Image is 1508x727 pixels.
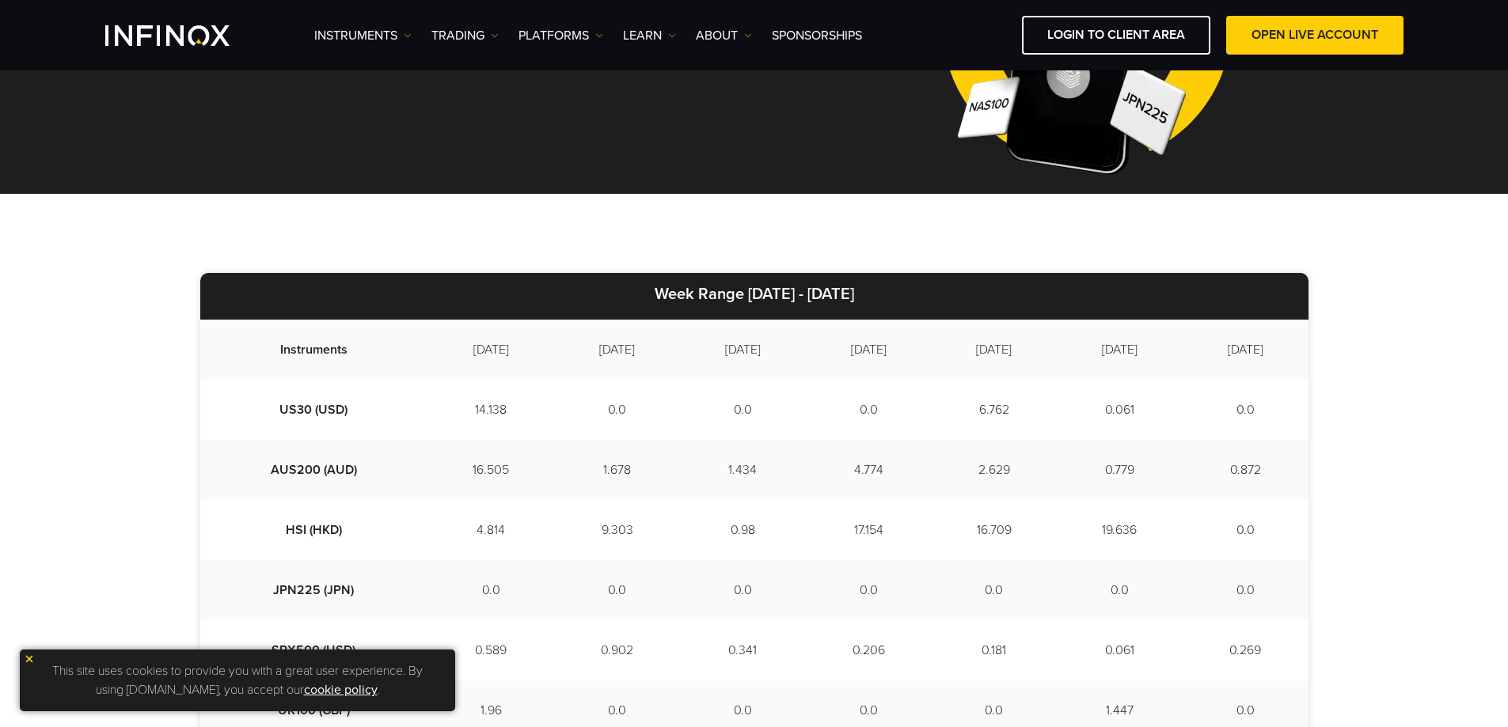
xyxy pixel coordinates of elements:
a: INFINOX Logo [105,25,267,46]
td: [DATE] [931,320,1057,380]
td: 16.709 [931,500,1057,560]
td: 17.154 [806,500,932,560]
td: 9.303 [554,500,680,560]
strong: [DATE] - [DATE] [748,285,854,304]
td: SPX500 (USD) [200,620,427,680]
td: 0.0 [680,560,806,620]
td: 0.0 [1183,380,1309,440]
a: Learn [623,26,676,45]
td: 14.138 [427,380,555,440]
td: 1.434 [680,440,806,500]
td: [DATE] [1057,320,1183,380]
td: 16.505 [427,440,555,500]
td: 6.762 [931,380,1057,440]
td: [DATE] [1183,320,1309,380]
td: 0.0 [806,380,932,440]
td: 0.341 [680,620,806,680]
td: 0.061 [1057,620,1183,680]
td: 0.181 [931,620,1057,680]
td: 4.814 [427,500,555,560]
td: 0.269 [1183,620,1309,680]
td: US30 (USD) [200,380,427,440]
td: 0.0 [554,380,680,440]
a: PLATFORMS [518,26,603,45]
td: Instruments [200,320,427,380]
td: 0.0 [1183,560,1309,620]
a: LOGIN TO CLIENT AREA [1022,16,1210,55]
td: 0.872 [1183,440,1309,500]
td: 19.636 [1057,500,1183,560]
a: OPEN LIVE ACCOUNT [1226,16,1404,55]
td: [DATE] [427,320,555,380]
td: 0.0 [1057,560,1183,620]
strong: Week Range [655,285,744,304]
td: [DATE] [680,320,806,380]
a: cookie policy [304,682,378,698]
td: 2.629 [931,440,1057,500]
a: Instruments [314,26,412,45]
td: 0.0 [806,560,932,620]
td: HSI (HKD) [200,500,427,560]
td: 0.0 [427,560,555,620]
a: SPONSORSHIPS [772,26,862,45]
img: yellow close icon [24,653,35,665]
td: 0.902 [554,620,680,680]
td: 0.206 [806,620,932,680]
td: 0.98 [680,500,806,560]
td: 4.774 [806,440,932,500]
td: 0.589 [427,620,555,680]
td: [DATE] [806,320,932,380]
p: This site uses cookies to provide you with a great user experience. By using [DOMAIN_NAME], you a... [28,657,447,703]
td: 0.061 [1057,380,1183,440]
td: AUS200 (AUD) [200,440,427,500]
td: 0.779 [1057,440,1183,500]
a: TRADING [431,26,499,45]
a: ABOUT [696,26,752,45]
td: JPN225 (JPN) [200,560,427,620]
td: 0.0 [931,560,1057,620]
td: 0.0 [1183,500,1309,560]
td: 0.0 [554,560,680,620]
td: [DATE] [554,320,680,380]
td: 0.0 [680,380,806,440]
td: 1.678 [554,440,680,500]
